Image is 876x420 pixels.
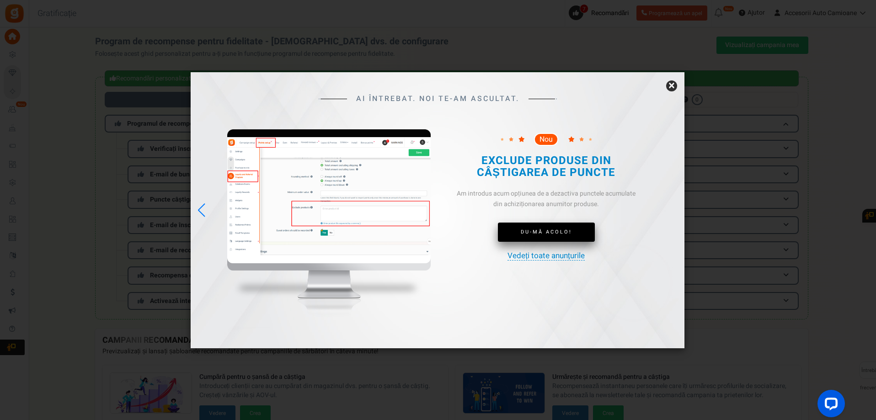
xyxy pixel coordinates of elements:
img: să batjocorească [227,129,431,335]
font: AI ÎNTREBAT. NOI TE-AM ASCULTAT. [356,93,519,104]
a: × [666,80,677,91]
font: Am introdus acum opțiunea de a dezactiva punctele acumulate din achiziționarea anumitor produse. [457,189,636,209]
font: Vedeți toate anunțurile [507,250,584,261]
div: Previous slide [195,200,208,220]
font: EXCLUDE PRODUSE DIN CÂȘTIGAREA DE PUNCTE [477,153,615,181]
img: captură de ecran [227,137,431,263]
font: Du-mă acolo! [521,228,572,236]
font: × [668,77,675,94]
a: Vedeți toate anunțurile [507,252,584,261]
a: Du-mă acolo! [498,223,595,242]
font: Nou [539,134,553,145]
